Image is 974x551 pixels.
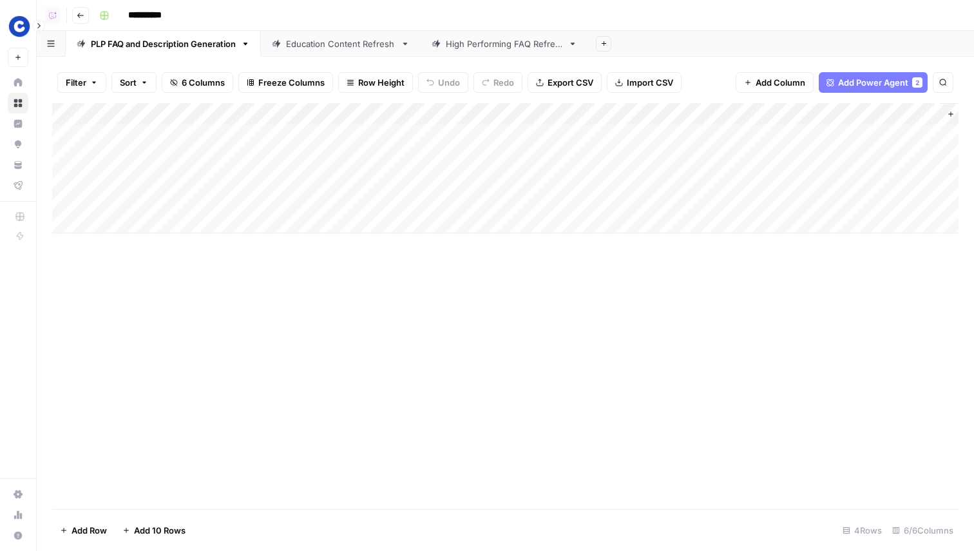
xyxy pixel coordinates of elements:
div: 4 Rows [837,520,887,541]
button: Row Height [338,72,413,93]
button: Filter [57,72,106,93]
div: PLP FAQ and Description Generation [91,37,236,50]
span: Freeze Columns [258,76,325,89]
a: Opportunities [8,134,28,155]
a: Home [8,72,28,93]
a: Flightpath [8,175,28,196]
button: 6 Columns [162,72,233,93]
span: Row Height [358,76,405,89]
a: High Performing FAQ Refresh [421,31,588,57]
a: Browse [8,93,28,113]
button: Add Row [52,520,115,541]
span: Redo [493,76,514,89]
span: Add 10 Rows [134,524,186,537]
a: Your Data [8,155,28,175]
span: Undo [438,76,460,89]
button: Add Power Agent2 [819,72,928,93]
span: 6 Columns [182,76,225,89]
div: 2 [912,77,922,88]
button: Workspace: Chewy [8,10,28,43]
a: Settings [8,484,28,505]
img: Chewy Logo [8,15,31,38]
span: Import CSV [627,76,673,89]
span: Add Row [72,524,107,537]
a: Usage [8,505,28,525]
span: Filter [66,76,86,89]
button: Export CSV [528,72,602,93]
button: Add Column [736,72,814,93]
span: Add Column [756,76,805,89]
button: Add 10 Rows [115,520,193,541]
button: Sort [111,72,157,93]
button: Import CSV [607,72,682,93]
span: 2 [915,77,919,88]
a: Education Content Refresh [261,31,421,57]
div: 6/6 Columns [887,520,959,541]
button: Freeze Columns [238,72,333,93]
span: Add Power Agent [838,76,908,89]
button: Help + Support [8,525,28,546]
a: Insights [8,113,28,134]
button: Redo [473,72,522,93]
span: Sort [120,76,137,89]
button: Undo [418,72,468,93]
div: Education Content Refresh [286,37,396,50]
span: Export CSV [548,76,593,89]
a: PLP FAQ and Description Generation [66,31,261,57]
div: High Performing FAQ Refresh [446,37,563,50]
